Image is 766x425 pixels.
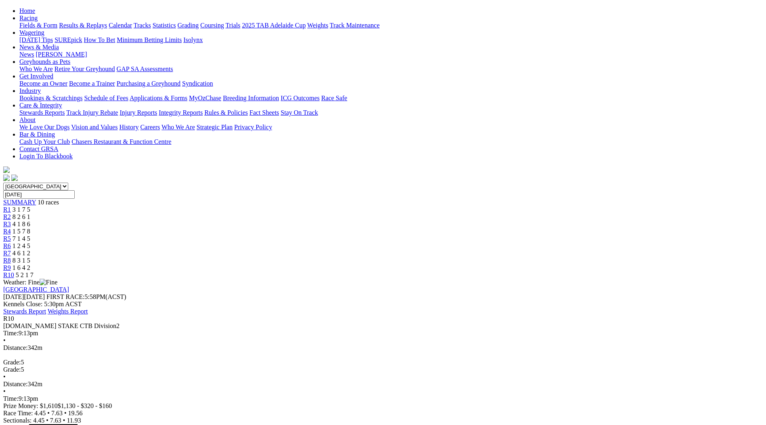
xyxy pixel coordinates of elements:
[19,131,55,138] a: Bar & Dining
[19,95,763,102] div: Industry
[19,80,67,87] a: Become an Owner
[183,36,203,43] a: Isolynx
[19,65,763,73] div: Greyhounds as Pets
[19,29,44,36] a: Wagering
[84,36,115,43] a: How To Bet
[250,109,279,116] a: Fact Sheets
[3,373,6,380] span: •
[204,109,248,116] a: Rules & Policies
[3,301,763,308] div: Kennels Close: 5:30pm ACST
[153,22,176,29] a: Statistics
[40,279,57,286] img: Fine
[3,322,763,330] div: [DOMAIN_NAME] STAKE CTB Division2
[130,95,187,101] a: Applications & Forms
[3,344,763,351] div: 342m
[13,242,30,249] span: 1 2 4 5
[63,417,65,424] span: •
[71,124,118,130] a: Vision and Values
[19,15,38,21] a: Racing
[19,58,70,65] a: Greyhounds as Pets
[58,402,112,409] span: $1,130 - $320 - $160
[3,271,14,278] span: R10
[117,65,173,72] a: GAP SA Assessments
[19,22,763,29] div: Racing
[55,65,115,72] a: Retire Your Greyhound
[3,213,11,220] a: R2
[3,228,11,235] a: R4
[71,138,171,145] a: Chasers Restaurant & Function Centre
[3,330,763,337] div: 9:13pm
[119,124,139,130] a: History
[307,22,328,29] a: Weights
[189,95,221,101] a: MyOzChase
[3,175,10,181] img: facebook.svg
[19,44,59,50] a: News & Media
[3,308,46,315] a: Stewards Report
[19,95,82,101] a: Bookings & Scratchings
[3,344,27,351] span: Distance:
[19,124,763,131] div: About
[19,138,70,145] a: Cash Up Your Club
[3,359,763,366] div: 5
[64,410,67,417] span: •
[3,242,11,249] span: R6
[234,124,272,130] a: Privacy Policy
[140,124,160,130] a: Careers
[46,293,126,300] span: 5:58PM(ACST)
[13,213,30,220] span: 8 2 6 1
[46,293,84,300] span: FIRST RACE:
[281,95,319,101] a: ICG Outcomes
[3,337,6,344] span: •
[3,264,11,271] span: R9
[117,36,182,43] a: Minimum Betting Limits
[19,51,34,58] a: News
[19,116,36,123] a: About
[19,153,73,160] a: Login To Blackbook
[67,417,81,424] span: 11.93
[3,381,27,387] span: Distance:
[3,235,11,242] a: R5
[3,257,11,264] a: R8
[3,286,69,293] a: [GEOGRAPHIC_DATA]
[13,221,30,227] span: 4 1 8 6
[59,22,107,29] a: Results & Replays
[66,109,118,116] a: Track Injury Rebate
[13,257,30,264] span: 8 3 1 5
[3,381,763,388] div: 342m
[19,36,763,44] div: Wagering
[19,65,53,72] a: Who We Are
[19,109,763,116] div: Care & Integrity
[117,80,180,87] a: Purchasing a Greyhound
[33,417,44,424] span: 4.45
[3,221,11,227] a: R3
[19,109,65,116] a: Stewards Reports
[3,206,11,213] a: R1
[19,138,763,145] div: Bar & Dining
[3,330,19,337] span: Time:
[197,124,233,130] a: Strategic Plan
[3,402,763,410] div: Prize Money: $1,610
[3,395,19,402] span: Time:
[3,250,11,257] a: R7
[13,235,30,242] span: 7 1 4 5
[225,22,240,29] a: Trials
[3,199,36,206] span: SUMMARY
[13,206,30,213] span: 3 1 7 5
[3,279,57,286] span: Weather: Fine
[3,315,14,322] span: R10
[200,22,224,29] a: Coursing
[55,36,82,43] a: SUREpick
[19,7,35,14] a: Home
[321,95,347,101] a: Race Safe
[19,80,763,87] div: Get Involved
[19,22,57,29] a: Fields & Form
[69,80,115,87] a: Become a Trainer
[13,250,30,257] span: 4 6 1 2
[34,410,46,417] span: 4.45
[50,417,61,424] span: 7.63
[109,22,132,29] a: Calendar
